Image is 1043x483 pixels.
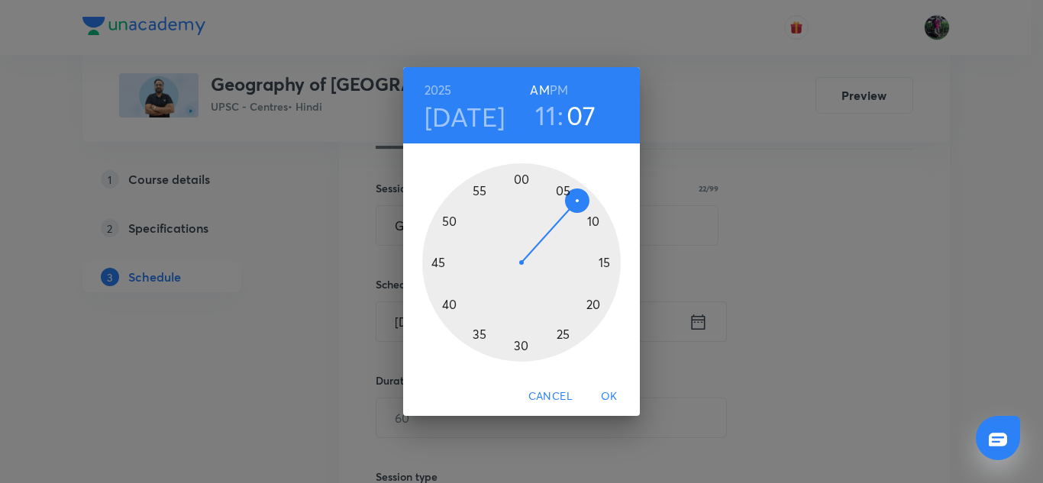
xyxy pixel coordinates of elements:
button: 2025 [425,79,452,101]
button: 11 [535,99,556,131]
button: 07 [567,99,596,131]
h3: : [557,99,563,131]
button: AM [530,79,549,101]
button: Cancel [522,382,579,411]
button: [DATE] [425,101,505,133]
button: PM [550,79,568,101]
span: OK [591,387,628,406]
button: OK [585,382,634,411]
span: Cancel [528,387,573,406]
